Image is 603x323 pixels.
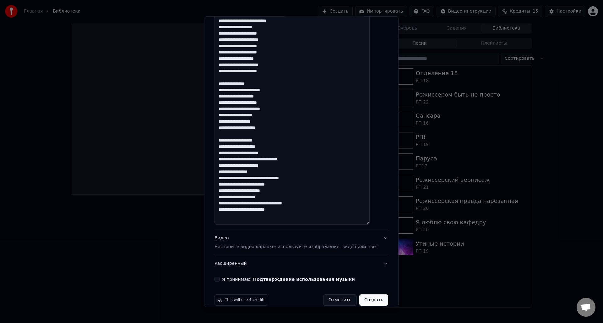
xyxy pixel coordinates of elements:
[253,277,355,281] button: Я принимаю
[215,244,378,250] p: Настройте видео караоке: используйте изображение, видео или цвет
[215,255,388,272] button: Расширенный
[215,230,388,255] button: ВидеоНастройте видео караоке: используйте изображение, видео или цвет
[215,235,378,250] div: Видео
[359,294,388,306] button: Создать
[222,277,355,281] label: Я принимаю
[323,294,357,306] button: Отменить
[225,298,265,303] span: This will use 4 credits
